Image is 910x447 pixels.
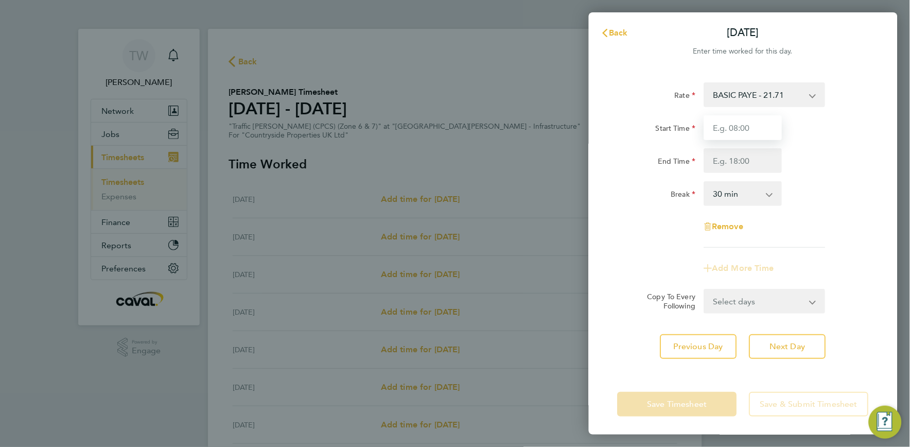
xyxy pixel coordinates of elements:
label: Start Time [656,124,696,136]
label: End Time [658,157,696,169]
button: Remove [704,222,744,231]
label: Copy To Every Following [639,292,696,311]
button: Previous Day [660,334,737,359]
input: E.g. 18:00 [704,148,782,173]
button: Engage Resource Center [869,406,902,439]
label: Rate [675,91,696,103]
span: Next Day [770,341,806,352]
div: Enter time worked for this day. [589,45,898,58]
label: Break [671,190,696,202]
button: Back [591,23,639,43]
input: E.g. 08:00 [704,115,782,140]
span: Back [609,28,628,38]
p: [DATE] [727,26,759,40]
span: Previous Day [674,341,724,352]
span: Remove [712,221,744,231]
button: Next Day [749,334,826,359]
